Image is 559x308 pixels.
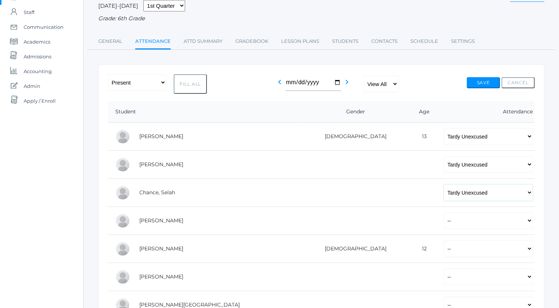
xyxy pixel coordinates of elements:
a: Attd Summary [184,34,222,49]
span: Staff [24,5,34,20]
a: [PERSON_NAME] [139,217,183,224]
a: [PERSON_NAME][GEOGRAPHIC_DATA] [139,301,240,308]
a: Attendance [135,34,171,50]
a: Schedule [410,34,438,49]
span: Admin [24,79,40,93]
th: Student [108,101,299,123]
a: chevron_left [275,81,284,88]
button: Save [467,77,500,88]
a: Settings [451,34,475,49]
a: [PERSON_NAME] [139,273,183,280]
th: Attendance [436,101,535,123]
span: Communication [24,20,64,34]
a: Contacts [371,34,398,49]
i: chevron_right [342,78,351,86]
div: Josey Baker [115,129,130,144]
a: [PERSON_NAME] [139,161,183,168]
span: Admissions [24,49,51,64]
div: Gabby Brozek [115,157,130,172]
span: Academics [24,34,50,49]
div: Levi Erner [115,213,130,228]
td: [DEMOGRAPHIC_DATA] [299,123,407,151]
td: 13 [406,123,436,151]
a: [PERSON_NAME] [139,133,183,140]
a: General [98,34,122,49]
th: Gender [299,101,407,123]
button: Fill All [174,74,207,94]
a: chevron_right [342,81,351,88]
i: chevron_left [275,78,284,86]
div: Chase Farnes [115,242,130,256]
span: Accounting [24,64,52,79]
a: [PERSON_NAME] [139,245,183,252]
span: Apply / Enroll [24,93,56,108]
th: Age [406,101,436,123]
span: [DATE]-[DATE] [98,2,138,9]
button: Cancel [501,77,535,88]
div: Grade: 6th Grade [98,14,544,23]
td: 12 [406,235,436,263]
a: Gradebook [235,34,268,49]
a: Chance, Selah [139,189,175,196]
td: [DEMOGRAPHIC_DATA] [299,235,407,263]
div: Selah Chance [115,185,130,200]
div: Raelyn Hazen [115,270,130,284]
a: Lesson Plans [281,34,319,49]
a: Students [332,34,358,49]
